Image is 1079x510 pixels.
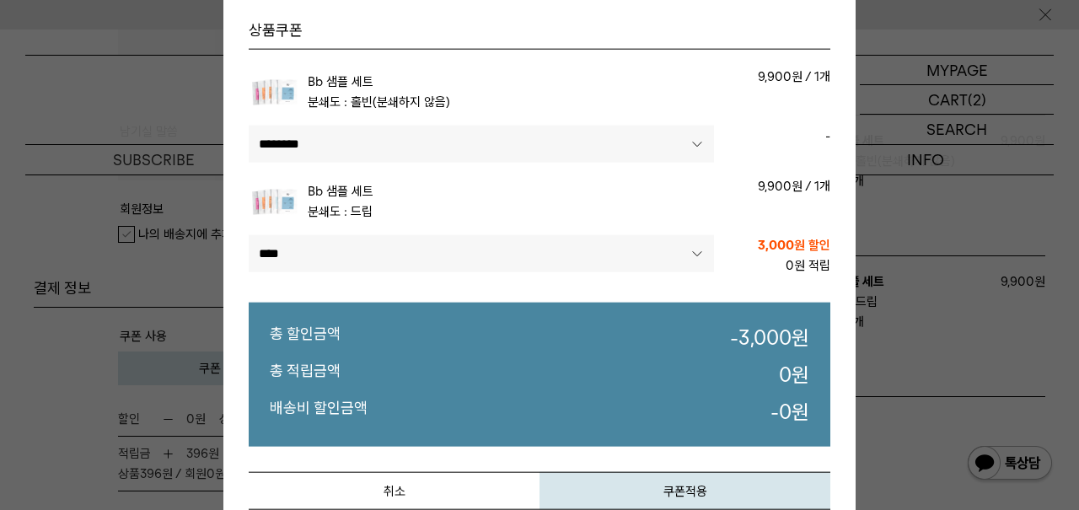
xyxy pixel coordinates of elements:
p: 9,900원 / 1개 [598,67,830,87]
p: 9,900원 / 1개 [598,176,830,196]
b: 적립 [808,258,830,273]
button: 취소 [249,472,539,510]
dd: - 원 [770,397,809,426]
button: 쿠폰적용 [539,472,830,510]
a: Bb 샘플 세트 [308,74,373,89]
span: 0원 [786,258,805,273]
a: Bb 샘플 세트 [308,184,373,199]
span: 분쇄도 : 홀빈(분쇄하지 않음) [308,94,450,110]
strong: 3,000 [738,325,792,350]
h5: 상품쿠폰 [249,20,830,50]
dt: 총 적립금액 [270,361,341,389]
img: Bb 샘플 세트 [249,176,299,227]
dd: 원 [779,361,809,389]
dt: 배송비 할인금액 [270,397,368,426]
span: 분쇄도 : 드립 [308,204,373,219]
dt: 총 할인금액 [270,324,341,352]
strong: 0 [779,399,792,423]
span: 3,000원 [758,238,805,253]
dd: - 원 [730,324,809,352]
b: 할인 [808,238,830,253]
div: - [714,126,830,146]
strong: 0 [779,362,792,387]
img: Bb 샘플 세트 [249,67,299,117]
